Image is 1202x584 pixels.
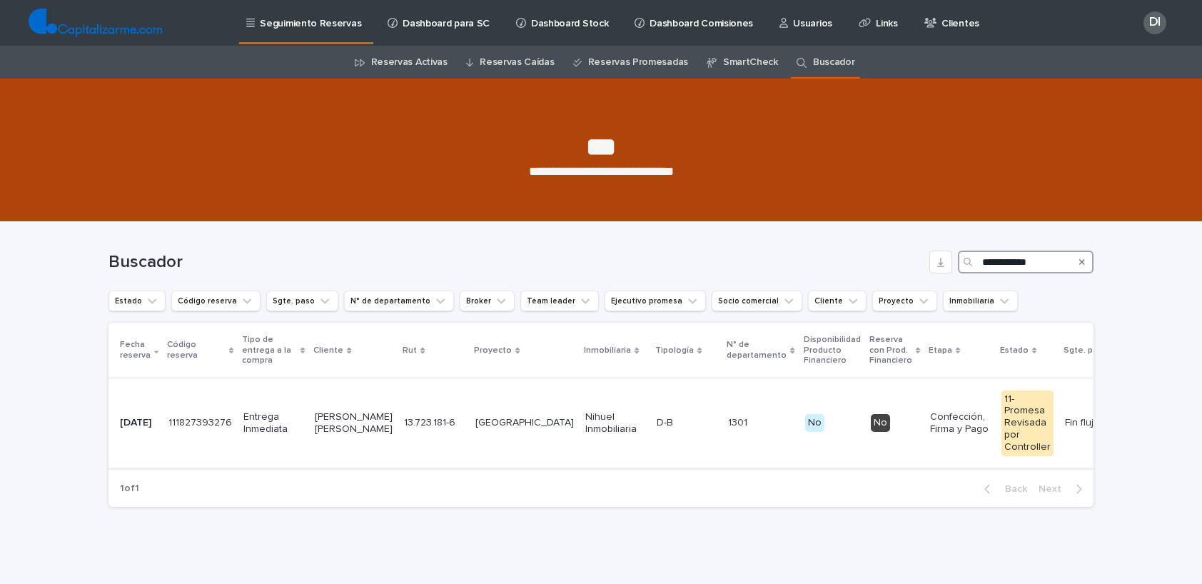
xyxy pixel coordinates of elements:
[712,291,802,311] button: Socio comercial
[871,414,890,432] div: No
[723,46,778,79] a: SmartCheck
[108,471,151,506] p: 1 of 1
[930,411,990,436] p: Confección, Firma y Pago
[973,483,1033,495] button: Back
[1065,417,1125,429] p: Fin flujo RPS
[315,411,393,436] p: [PERSON_NAME] [PERSON_NAME]
[266,291,338,311] button: Sgte. paso
[120,337,151,363] p: Fecha reserva
[1039,484,1070,494] span: Next
[475,417,574,429] p: [GEOGRAPHIC_DATA]
[344,291,454,311] button: N° de departamento
[1000,343,1029,358] p: Estado
[403,343,417,358] p: Rut
[168,414,235,429] p: 111827393276
[371,46,448,79] a: Reservas Activas
[655,343,694,358] p: Tipología
[804,332,861,368] p: Disponibilidad Producto Financiero
[1033,483,1094,495] button: Next
[460,291,515,311] button: Broker
[808,291,867,311] button: Cliente
[167,337,226,363] p: Código reserva
[872,291,937,311] button: Proyecto
[108,291,166,311] button: Estado
[657,414,676,429] p: D-B
[474,343,512,358] p: Proyecto
[404,414,458,429] p: 13.723.181-6
[1001,391,1054,456] div: 11-Promesa Revisada por Controller
[943,291,1018,311] button: Inmobiliaria
[605,291,706,311] button: Ejecutivo promesa
[1064,343,1108,358] p: Sgte. paso
[243,411,303,436] p: Entrega Inmediata
[171,291,261,311] button: Código reserva
[242,332,297,368] p: Tipo de entrega a la compra
[958,251,1094,273] input: Search
[929,343,952,358] p: Etapa
[480,46,554,79] a: Reservas Caídas
[727,337,787,363] p: N° de departamento
[728,414,750,429] p: 1301
[869,332,912,368] p: Reserva con Prod. Financiero
[588,46,688,79] a: Reservas Promesadas
[585,411,645,436] p: Nihuel Inmobiliaria
[584,343,631,358] p: Inmobiliaria
[805,414,824,432] div: No
[120,417,157,429] p: [DATE]
[108,252,924,273] h1: Buscador
[313,343,343,358] p: Cliente
[1143,11,1166,34] div: DI
[996,484,1027,494] span: Back
[29,9,162,37] img: TjQlHxlQVOtaKxwbrr5R
[520,291,599,311] button: Team leader
[813,46,855,79] a: Buscador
